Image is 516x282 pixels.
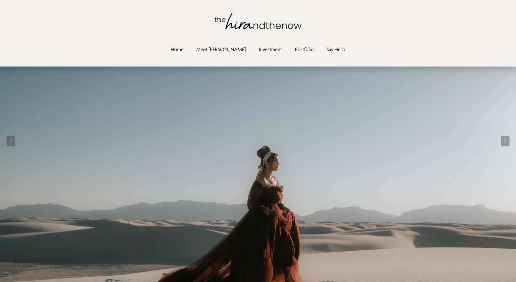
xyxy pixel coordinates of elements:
[215,13,302,29] img: thehirandthenow
[259,45,282,53] a: Investment
[7,136,15,146] button: Previous Slide
[196,45,246,53] a: Meet [PERSON_NAME]
[295,45,314,53] a: Portfolio
[501,136,509,146] button: Next Slide
[171,45,184,53] a: Home
[327,45,345,53] a: Say Hello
